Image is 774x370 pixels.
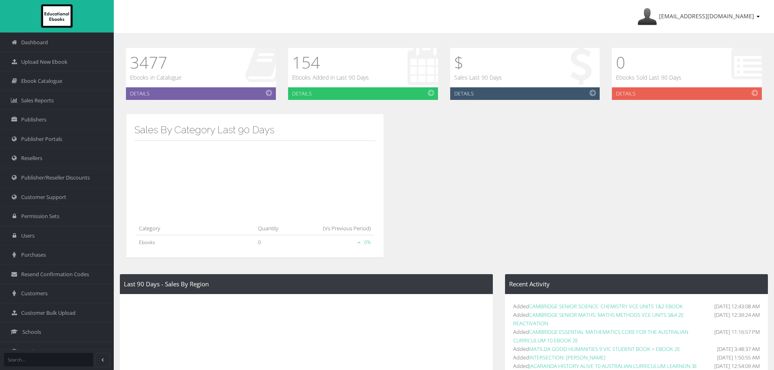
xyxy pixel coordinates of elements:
[454,52,502,73] h1: $
[22,328,41,336] span: Schools
[288,87,438,100] a: Details
[21,309,76,317] span: Customer Bulk Upload
[21,270,89,278] span: Resend Confirmation Codes
[714,302,760,311] span: [DATE] 12:43:08 AM
[513,353,760,362] li: Added
[21,174,90,182] span: Publisher/Reseller Discounts
[717,353,760,362] span: [DATE] 1:50:55 AM
[22,348,52,355] span: Student Acc.
[134,125,375,135] h3: Sales By Category Last 90 Days
[21,77,62,85] span: Ebook Catalogue
[21,39,48,46] span: Dashboard
[513,328,760,345] li: Added
[616,52,681,73] h1: 0
[21,212,59,220] span: Permission Sets
[21,232,35,240] span: Users
[124,281,489,288] h4: Last 90 Days - Sales By Region
[126,87,276,100] a: Details
[294,220,374,235] th: (Vs Previous Period)
[529,303,683,310] a: CAMBRIDGE SENIOR SCIENCE: CHEMISTRY VCE UNITS 1&2 EBOOK
[659,12,754,20] span: [EMAIL_ADDRESS][DOMAIN_NAME]
[714,311,760,319] span: [DATE] 12:39:24 AM
[714,328,760,336] span: [DATE] 11:16:57 PM
[509,281,764,288] h4: Recent Activity
[21,154,42,162] span: Resellers
[130,73,182,82] p: Ebooks in Catalogue
[450,87,600,100] a: Details
[21,251,46,259] span: Purchases
[513,311,760,328] li: Added
[513,328,688,344] a: CAMBRIDGE ESSENTIAL MATHEMATICS CORE FOR THE AUSTRALIAN CURRICULUM 10 EBOOK 2E
[21,193,66,201] span: Customer Support
[21,116,46,123] span: Publishers
[616,73,681,82] p: Ebooks Sold Last 90 Days
[255,220,294,235] th: Quantity
[717,345,760,353] span: [DATE] 3:48:37 AM
[513,302,760,311] li: Added
[292,52,369,73] h1: 154
[21,58,67,66] span: Upload New Ebook
[21,290,48,297] span: Customers
[529,345,680,353] a: MATILDA GOOD HUMANITIES 9 VIC STUDENT BOOK + EBOOK 2E
[292,73,369,82] p: Ebooks Added in Last 90 Days
[130,52,182,73] h1: 3477
[21,97,54,104] span: Sales Reports
[21,135,62,143] span: Publisher Portals
[513,311,684,327] a: CAMBRIDGE SENIOR MATHS: MATHS METHODS VCE UNITS 3&4 2E REACTIVATION
[529,362,697,370] a: JACARANDA HISTORY ALIVE 10 AUSTRALIAN CURRICULUM LEARNON 3E
[294,235,374,250] td: 0%
[136,235,255,250] td: Ebooks
[529,354,605,361] a: INTERSECTION: [PERSON_NAME]
[454,73,502,82] p: Sales Last 90 Days
[637,7,657,26] img: Avatar
[4,353,93,366] input: Search...
[612,87,762,100] a: Details
[255,235,294,250] td: 0
[136,220,255,235] th: Category
[513,345,760,353] li: Added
